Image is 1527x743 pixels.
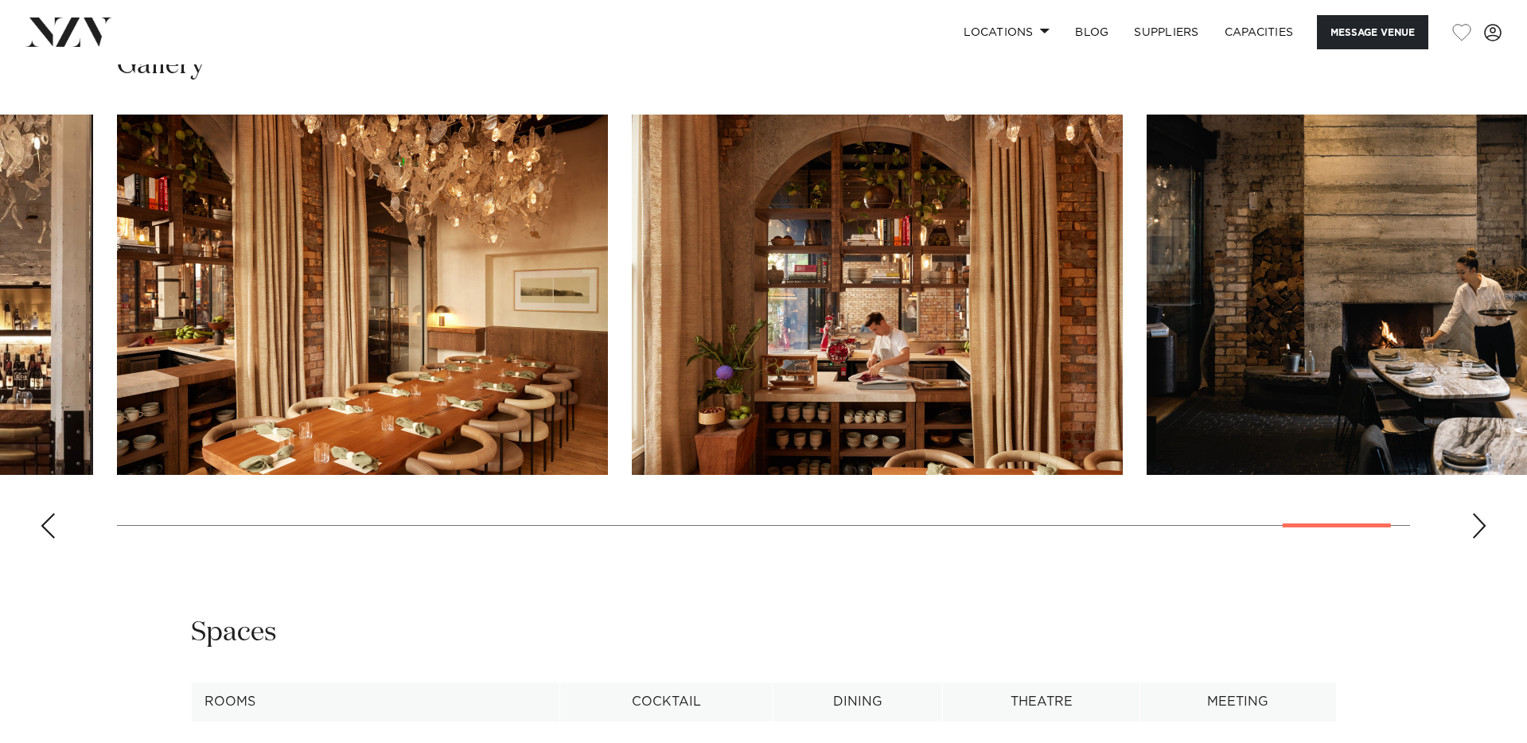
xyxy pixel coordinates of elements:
[1062,15,1121,49] a: BLOG
[191,615,277,651] h2: Spaces
[559,683,773,722] th: Cocktail
[1212,15,1307,49] a: Capacities
[1317,15,1428,49] button: Message Venue
[25,18,112,46] img: nzv-logo.png
[951,15,1062,49] a: Locations
[117,48,205,84] h2: Gallery
[191,683,559,722] th: Rooms
[1121,15,1211,49] a: SUPPLIERS
[117,115,608,475] swiper-slide: 28 / 30
[773,683,943,722] th: Dining
[632,115,1123,475] swiper-slide: 29 / 30
[1140,683,1336,722] th: Meeting
[942,683,1139,722] th: Theatre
